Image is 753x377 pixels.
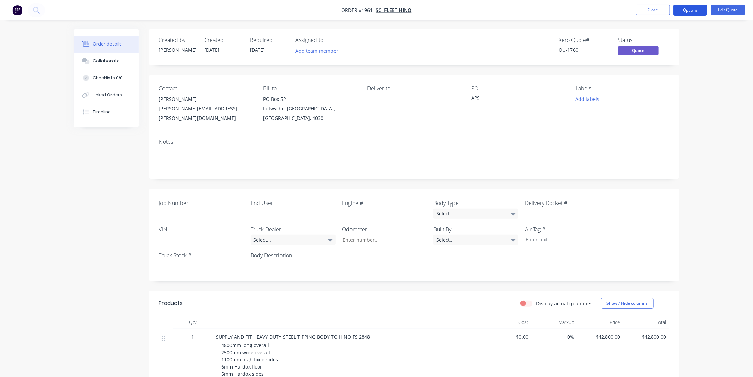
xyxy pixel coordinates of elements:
[342,225,427,233] label: Odometer
[263,94,356,123] div: PO Box 52Lutwyche, [GEOGRAPHIC_DATA], [GEOGRAPHIC_DATA], 4030
[263,94,356,104] div: PO Box 52
[342,7,376,14] span: Order #1961 -
[626,333,666,340] span: $42,800.00
[296,37,364,43] div: Assigned to
[433,225,518,233] label: Built By
[159,94,252,104] div: [PERSON_NAME]
[488,333,529,340] span: $0.00
[250,47,265,53] span: [DATE]
[159,299,183,307] div: Products
[673,5,707,16] button: Options
[74,36,139,53] button: Order details
[205,47,220,53] span: [DATE]
[576,85,669,92] div: Labels
[93,75,123,81] div: Checklists 0/0
[337,235,427,245] input: Enter number...
[433,235,518,245] div: Select...
[159,225,244,233] label: VIN
[93,41,122,47] div: Order details
[536,300,593,307] label: Display actual quantities
[74,53,139,70] button: Collaborate
[534,333,575,340] span: 0%
[250,37,288,43] div: Required
[525,199,610,207] label: Delivery Docket #
[263,104,356,123] div: Lutwyche, [GEOGRAPHIC_DATA], [GEOGRAPHIC_DATA], 4030
[601,298,654,309] button: Show / Hide columns
[216,334,370,340] span: SUPPLY AND FIT HEAVY DUTY STEEL TIPPING BODY TO HINO FS 2848
[192,333,194,340] span: 1
[618,46,659,55] span: Quote
[618,37,669,43] div: Status
[159,46,196,53] div: [PERSON_NAME]
[173,316,213,329] div: Qty
[292,46,342,55] button: Add team member
[93,92,122,98] div: Linked Orders
[159,37,196,43] div: Created by
[525,225,610,233] label: Air Tag #
[12,5,22,15] img: Factory
[472,85,565,92] div: PO
[433,209,518,219] div: Select...
[263,85,356,92] div: Bill to
[559,46,610,53] div: QU-1760
[711,5,745,15] button: Edit Quote
[367,85,460,92] div: Deliver to
[159,139,669,145] div: Notes
[580,333,620,340] span: $42,800.00
[531,316,577,329] div: Markup
[159,85,252,92] div: Contact
[159,251,244,259] label: Truck Stock #
[636,5,670,15] button: Close
[251,251,336,259] label: Body Description
[251,235,336,245] div: Select...
[559,37,610,43] div: Xero Quote #
[205,37,242,43] div: Created
[74,70,139,87] button: Checklists 0/0
[74,87,139,104] button: Linked Orders
[572,94,603,104] button: Add labels
[485,316,531,329] div: Cost
[93,109,111,115] div: Timeline
[159,104,252,123] div: [PERSON_NAME][EMAIL_ADDRESS][PERSON_NAME][DOMAIN_NAME]
[342,199,427,207] label: Engine #
[251,225,336,233] label: Truck Dealer
[159,94,252,123] div: [PERSON_NAME][PERSON_NAME][EMAIL_ADDRESS][PERSON_NAME][DOMAIN_NAME]
[74,104,139,121] button: Timeline
[433,199,518,207] label: Body Type
[93,58,120,64] div: Collaborate
[472,94,557,104] div: APS
[296,46,342,55] button: Add team member
[159,199,244,207] label: Job Number
[577,316,623,329] div: Price
[623,316,669,329] div: Total
[376,7,412,14] a: Sci Fleet Hino
[251,199,336,207] label: End User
